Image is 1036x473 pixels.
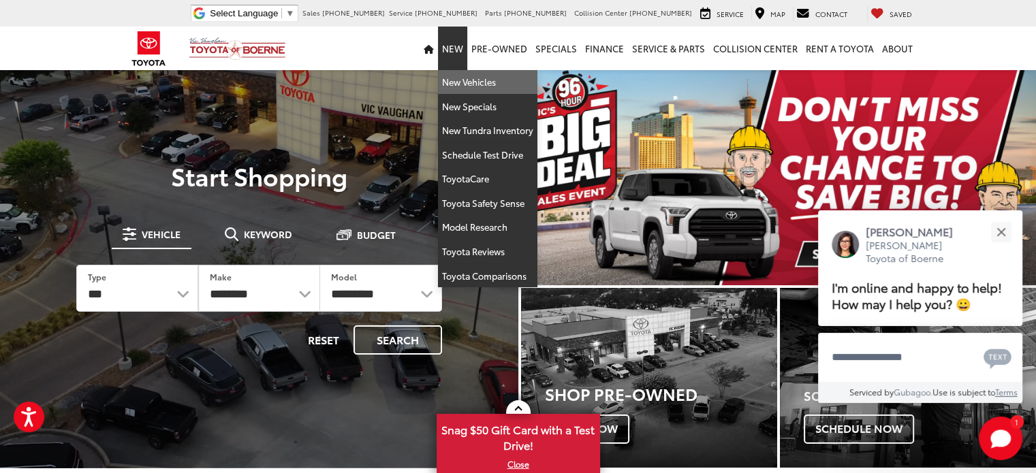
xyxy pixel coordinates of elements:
[244,229,292,239] span: Keyword
[420,27,438,70] a: Home
[979,417,1022,460] button: Toggle Chat Window
[322,7,385,18] span: [PHONE_NUMBER]
[142,229,180,239] span: Vehicle
[210,8,278,18] span: Select Language
[521,288,777,467] a: Shop Pre-Owned Shop Now
[531,27,581,70] a: Specials
[818,210,1022,403] div: Close[PERSON_NAME][PERSON_NAME] Toyota of BoerneI'm online and happy to help! How may I help you?...
[629,7,692,18] span: [PHONE_NUMBER]
[438,95,537,119] a: New Specials
[770,9,785,19] span: Map
[438,167,537,191] a: ToyotaCare
[793,6,851,21] a: Contact
[438,415,599,457] span: Snag $50 Gift Card with a Test Drive!
[849,386,894,397] span: Serviced by
[832,278,1002,312] span: I'm online and happy to help! How may I help you? 😀
[581,27,628,70] a: Finance
[802,27,878,70] a: Rent a Toyota
[866,239,967,265] p: [PERSON_NAME] Toyota of Boerne
[415,7,477,18] span: [PHONE_NUMBER]
[818,333,1022,382] textarea: Type your message
[697,6,747,21] a: Service
[281,8,282,18] span: ​
[438,70,537,95] a: New Vehicles
[302,7,320,18] span: Sales
[1015,419,1018,425] span: 1
[354,325,442,355] button: Search
[485,7,502,18] span: Parts
[986,217,1016,246] button: Close
[389,7,413,18] span: Service
[438,27,467,70] a: New
[628,27,709,70] a: Service & Parts: Opens in a new tab
[438,191,537,216] a: Toyota Safety Sense
[521,288,777,467] div: Toyota
[296,325,351,355] button: Reset
[285,8,294,18] span: ▼
[890,9,912,19] span: Saved
[995,386,1018,397] a: Terms
[438,240,537,264] a: Toyota Reviews
[574,7,627,18] span: Collision Center
[804,414,914,443] span: Schedule Now
[210,271,232,282] label: Make
[88,271,106,282] label: Type
[979,417,1022,460] svg: Start Chat
[467,27,531,70] a: Pre-Owned
[438,118,537,143] a: New Tundra Inventory
[438,215,537,240] a: Model Research
[357,230,396,240] span: Budget
[780,288,1036,467] div: Toyota
[709,27,802,70] a: Collision Center
[932,386,995,397] span: Use is subject to
[866,224,967,239] p: [PERSON_NAME]
[189,37,286,61] img: Vic Vaughan Toyota of Boerne
[867,6,915,21] a: My Saved Vehicles
[878,27,917,70] a: About
[123,27,174,71] img: Toyota
[780,288,1036,467] a: Schedule Service Schedule Now
[815,9,847,19] span: Contact
[979,342,1016,372] button: Chat with SMS
[438,143,537,167] a: Schedule Test Drive
[751,6,789,21] a: Map
[717,9,744,19] span: Service
[894,386,932,397] a: Gubagoo.
[504,7,567,18] span: [PHONE_NUMBER]
[804,389,1036,403] h4: Schedule Service
[438,264,537,288] a: Toyota Comparisons
[57,162,461,189] p: Start Shopping
[331,271,357,282] label: Model
[545,385,777,402] h3: Shop Pre-Owned
[984,347,1011,369] svg: Text
[210,8,294,18] a: Select Language​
